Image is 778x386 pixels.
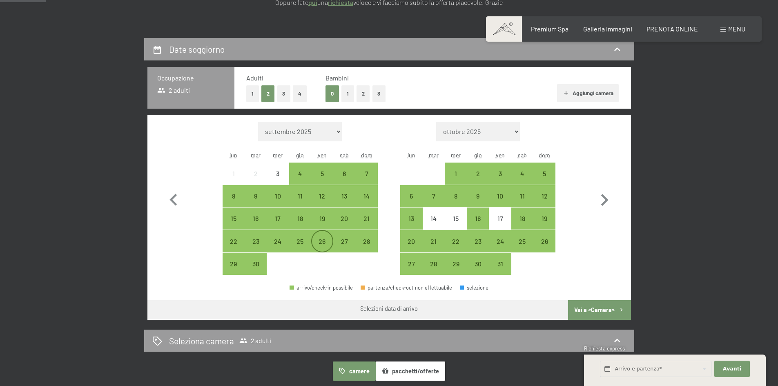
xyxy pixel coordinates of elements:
abbr: venerdì [318,152,327,158]
abbr: lunedì [408,152,415,158]
div: 30 [468,261,488,281]
div: 13 [334,193,354,213]
div: arrivo/check-in possibile [267,208,289,230]
div: Sat Oct 11 2025 [511,185,533,207]
button: 4 [293,85,307,102]
div: arrivo/check-in possibile [400,230,422,252]
span: Premium Spa [531,25,568,33]
div: Mon Sep 22 2025 [223,230,245,252]
button: 0 [325,85,339,102]
div: Wed Oct 01 2025 [445,163,467,185]
abbr: giovedì [296,152,304,158]
div: arrivo/check-in possibile [267,185,289,207]
div: arrivo/check-in possibile [289,208,311,230]
abbr: venerdì [496,152,505,158]
span: Menu [728,25,745,33]
div: 5 [312,170,332,191]
div: Fri Oct 31 2025 [489,253,511,275]
div: 9 [468,193,488,213]
div: arrivo/check-in possibile [223,253,245,275]
div: Tue Sep 16 2025 [245,208,267,230]
div: Wed Oct 15 2025 [445,208,467,230]
div: arrivo/check-in non effettuabile [267,163,289,185]
div: arrivo/check-in possibile [289,230,311,252]
div: arrivo/check-in possibile [333,208,355,230]
button: pacchetti/offerte [376,361,445,380]
div: Sun Oct 26 2025 [533,230,555,252]
div: Thu Sep 11 2025 [289,185,311,207]
div: 22 [446,238,466,259]
div: Tue Sep 23 2025 [245,230,267,252]
abbr: domenica [539,152,550,158]
div: 23 [245,238,266,259]
div: 4 [512,170,533,191]
div: 22 [223,238,244,259]
div: arrivo/check-in possibile [533,163,555,185]
div: arrivo/check-in possibile [223,185,245,207]
div: 15 [446,215,466,236]
div: Selezioni data di arrivo [360,305,418,313]
div: Wed Oct 22 2025 [445,230,467,252]
div: Fri Oct 17 2025 [489,208,511,230]
div: 18 [290,215,310,236]
div: Fri Oct 10 2025 [489,185,511,207]
div: arrivo/check-in possibile [445,253,467,275]
div: Thu Oct 16 2025 [467,208,489,230]
div: 28 [424,261,444,281]
button: Mese successivo [593,122,616,275]
div: arrivo/check-in possibile [355,230,377,252]
div: Mon Oct 20 2025 [400,230,422,252]
div: arrivo/check-in possibile [311,185,333,207]
div: Sat Oct 25 2025 [511,230,533,252]
div: Mon Sep 29 2025 [223,253,245,275]
div: Thu Oct 23 2025 [467,230,489,252]
div: arrivo/check-in possibile [333,163,355,185]
div: Sun Sep 07 2025 [355,163,377,185]
abbr: lunedì [230,152,237,158]
div: Sat Sep 06 2025 [333,163,355,185]
div: 11 [512,193,533,213]
div: Fri Sep 12 2025 [311,185,333,207]
abbr: mercoledì [273,152,283,158]
span: Richiesta express [584,345,625,352]
div: 8 [223,193,244,213]
div: 29 [446,261,466,281]
h3: Occupazione [157,74,225,83]
abbr: martedì [251,152,261,158]
span: Galleria immagini [583,25,632,33]
div: arrivo/check-in possibile [400,185,422,207]
div: Mon Oct 06 2025 [400,185,422,207]
div: Thu Sep 04 2025 [289,163,311,185]
div: Fri Sep 26 2025 [311,230,333,252]
div: arrivo/check-in possibile [355,163,377,185]
abbr: sabato [340,152,349,158]
div: arrivo/check-in possibile [489,163,511,185]
div: arrivo/check-in possibile [511,185,533,207]
div: 17 [268,215,288,236]
div: 17 [490,215,510,236]
div: Fri Oct 24 2025 [489,230,511,252]
div: 15 [223,215,244,236]
div: arrivo/check-in possibile [467,185,489,207]
button: Aggiungi camera [557,84,619,102]
button: 3 [277,85,291,102]
div: arrivo/check-in possibile [245,230,267,252]
div: 1 [223,170,244,191]
div: 26 [312,238,332,259]
div: Sat Sep 13 2025 [333,185,355,207]
div: 21 [424,238,444,259]
span: PRENOTA ONLINE [646,25,698,33]
div: Thu Sep 18 2025 [289,208,311,230]
div: Sun Sep 28 2025 [355,230,377,252]
div: 5 [534,170,555,191]
button: 1 [341,85,354,102]
div: 2 [245,170,266,191]
div: arrivo/check-in possibile [267,230,289,252]
span: Avanti [723,365,741,373]
div: 26 [534,238,555,259]
div: arrivo/check-in possibile [333,185,355,207]
div: Fri Oct 03 2025 [489,163,511,185]
div: arrivo/check-in possibile [423,230,445,252]
div: Sun Sep 21 2025 [355,208,377,230]
div: Thu Sep 25 2025 [289,230,311,252]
